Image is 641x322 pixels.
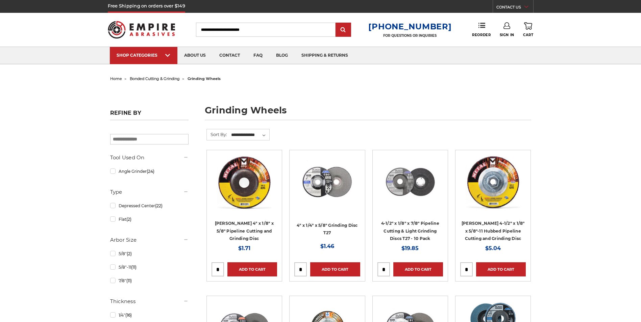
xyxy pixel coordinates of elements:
[110,188,189,196] h5: Type
[383,155,437,209] img: View of Black Hawk's 4 1/2 inch T27 pipeline disc, showing both front and back of the grinding wh...
[110,110,189,120] h5: Refine by
[500,33,514,37] span: Sign In
[238,245,250,251] span: $1.71
[227,262,277,276] a: Add to Cart
[462,221,525,241] a: [PERSON_NAME] 4-1/2" x 1/8" x 5/8"-11 Hubbed Pipeline Cutting and Grinding Disc
[110,248,189,260] a: 5/8"
[472,22,491,37] a: Reorder
[393,262,443,276] a: Add to Cart
[213,47,247,64] a: contact
[368,33,451,38] p: FOR QUESTIONS OR INQUIRIES
[247,47,269,64] a: faq
[212,155,277,220] a: Mercer 4" x 1/8" x 5/8 Cutting and Light Grinding Wheel
[110,165,189,177] a: Angle Grinder
[300,155,354,209] img: 4 inch BHA grinding wheels
[110,76,122,81] a: home
[310,262,360,276] a: Add to Cart
[297,223,358,236] a: 4" x 1/4" x 5/8" Grinding Disc T27
[126,278,132,283] span: (11)
[155,203,163,208] span: (22)
[117,53,171,58] div: SHOP CATEGORIES
[131,265,137,270] span: (11)
[269,47,295,64] a: blog
[230,130,269,140] select: Sort By:
[217,155,271,209] img: Mercer 4" x 1/8" x 5/8 Cutting and Light Grinding Wheel
[523,22,533,37] a: Cart
[496,3,533,13] a: CONTACT US
[110,297,189,305] h5: Thickness
[188,76,221,81] span: grinding wheels
[125,313,132,318] span: (16)
[108,17,175,43] img: Empire Abrasives
[127,251,132,256] span: (2)
[377,155,443,220] a: View of Black Hawk's 4 1/2 inch T27 pipeline disc, showing both front and back of the grinding wh...
[368,22,451,31] a: [PHONE_NUMBER]
[215,221,274,241] a: [PERSON_NAME] 4" x 1/8" x 5/8" Pipeline Cutting and Grinding Disc
[110,200,189,212] a: Depressed Center
[147,169,154,174] span: (24)
[177,47,213,64] a: about us
[320,243,334,249] span: $1.46
[110,261,189,273] a: 5/8"-11
[401,245,419,251] span: $19.85
[381,221,439,241] a: 4-1/2" x 1/8" x 7/8" Pipeline Cutting & Light Grinding Discs T27 - 10 Pack
[460,155,526,220] a: Mercer 4-1/2" x 1/8" x 5/8"-11 Hubbed Cutting and Light Grinding Wheel
[295,47,355,64] a: shipping & returns
[110,154,189,162] h5: Tool Used On
[472,33,491,37] span: Reorder
[110,213,189,225] a: Flat
[294,155,360,220] a: 4 inch BHA grinding wheels
[130,76,180,81] a: bonded cutting & grinding
[476,262,526,276] a: Add to Cart
[110,275,189,287] a: 7/8"
[205,106,531,120] h1: grinding wheels
[485,245,501,251] span: $5.04
[337,23,350,37] input: Submit
[207,129,227,139] label: Sort By:
[110,236,189,244] h5: Arbor Size
[523,33,533,37] span: Cart
[466,155,520,209] img: Mercer 4-1/2" x 1/8" x 5/8"-11 Hubbed Cutting and Light Grinding Wheel
[110,309,189,321] a: 1/4"
[126,217,131,222] span: (2)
